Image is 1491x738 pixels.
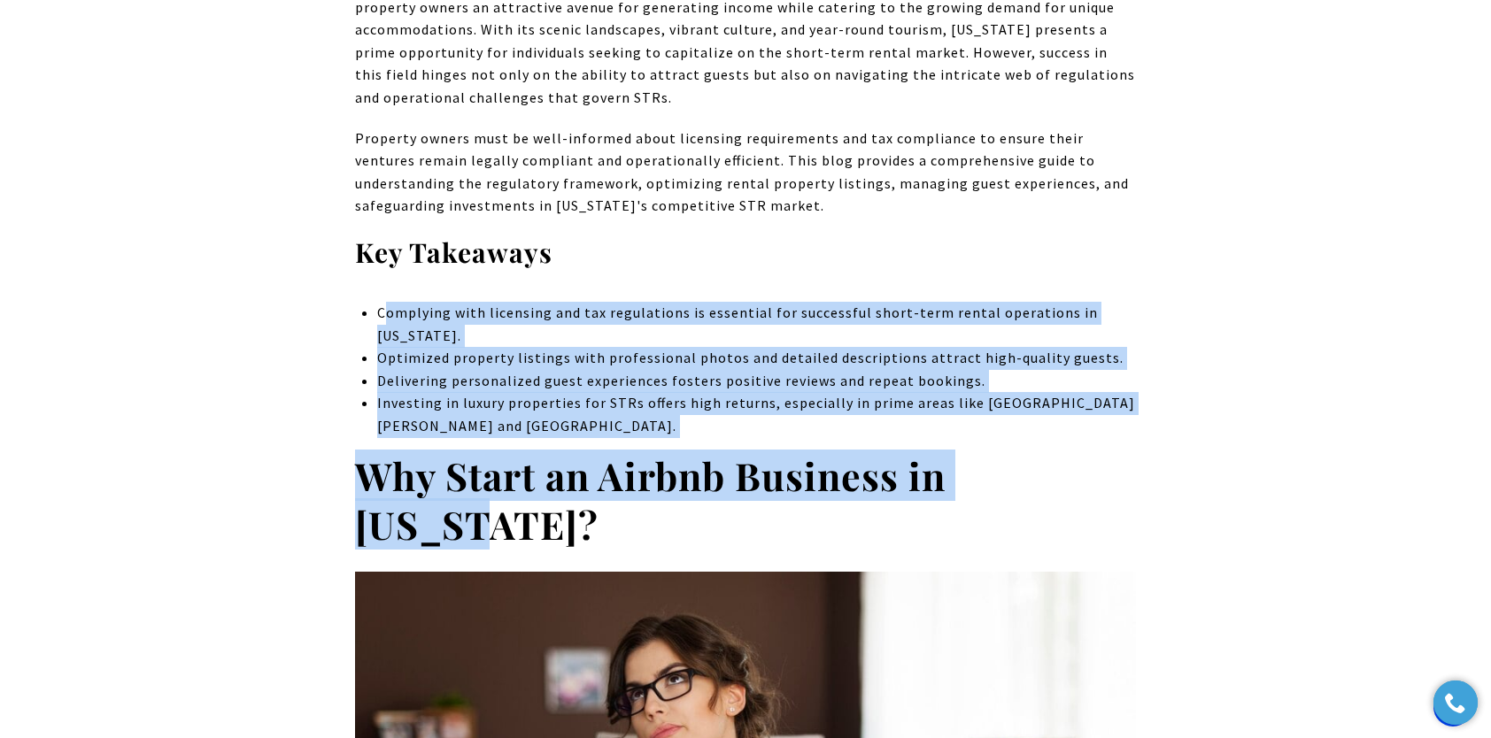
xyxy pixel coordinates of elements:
strong: Key Takeaways [355,234,552,270]
li: Investing in luxury properties for STRs offers high returns, especially in prime areas like [GEOG... [377,392,1136,437]
li: Optimized property listings with professional photos and detailed descriptions attract high-quali... [377,347,1136,370]
li: Delivering personalized guest experiences fosters positive reviews and repeat bookings. [377,370,1136,393]
strong: Why Start an Airbnb Business in [US_STATE]? [355,450,946,550]
p: Property owners must be well-informed about licensing requirements and tax compliance to ensure t... [355,127,1136,218]
li: Complying with licensing and tax regulations is essential for successful short-term rental operat... [377,302,1136,347]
